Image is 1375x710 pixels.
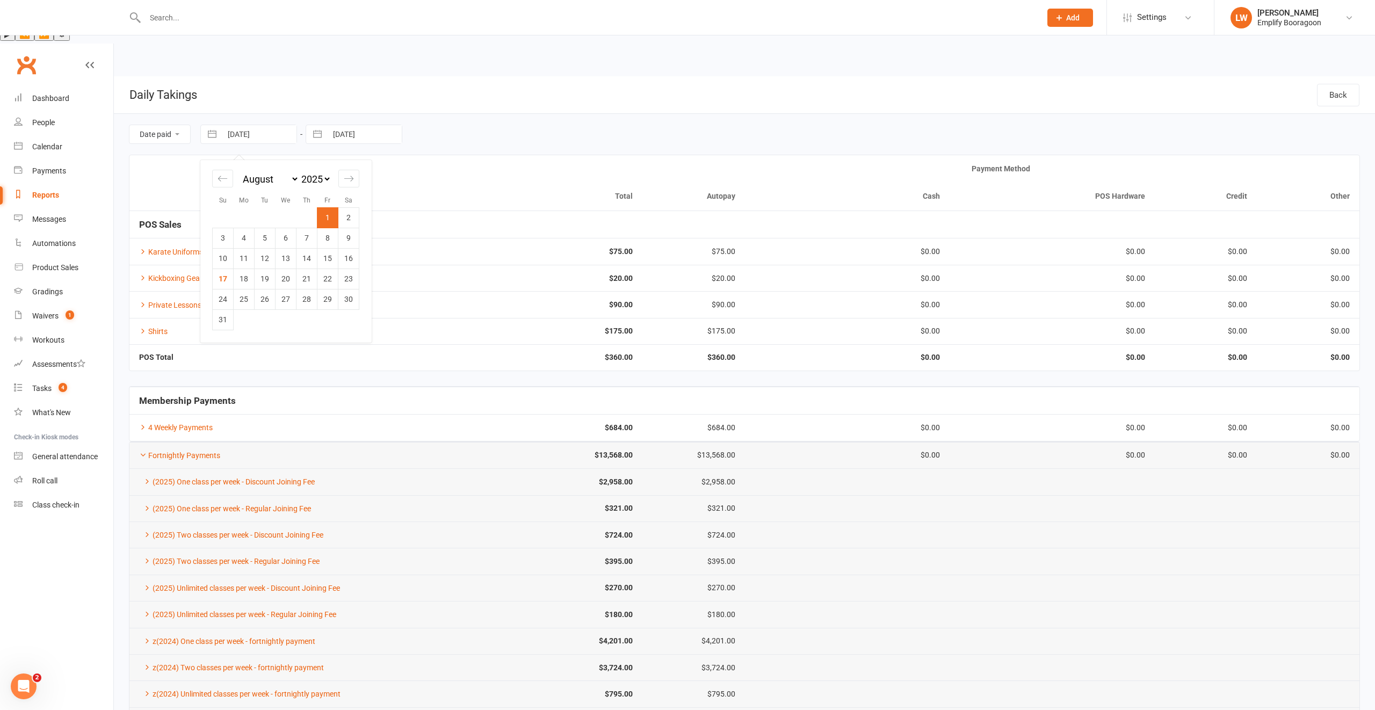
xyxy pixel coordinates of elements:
[139,663,324,672] a: z(2024) Two classes per week - fortnightly payment
[652,531,735,539] div: $724.00
[338,207,359,228] td: Saturday, August 2, 2025
[212,170,233,187] div: Move backward to switch to the previous month.
[959,301,1145,309] div: $0.00
[1164,353,1248,361] strong: $0.00
[139,248,203,256] a: Karate Uniforms
[14,304,113,328] a: Waivers 1
[14,328,113,352] a: Workouts
[139,396,1350,406] h5: Membership Payments
[447,611,633,619] strong: $180.00
[139,220,1350,230] h5: POS Sales
[338,228,359,248] td: Saturday, August 9, 2025
[32,311,59,320] div: Waivers
[14,159,113,183] a: Payments
[755,451,940,459] div: $0.00
[652,504,735,512] div: $321.00
[447,478,633,486] strong: $2,958.00
[1267,424,1350,432] div: $0.00
[200,160,371,343] div: Calendar
[255,289,276,309] td: Tuesday, August 26, 2025
[14,352,113,376] a: Assessments
[652,248,735,256] div: $75.00
[32,360,85,368] div: Assessments
[959,424,1145,432] div: $0.00
[32,287,63,296] div: Gradings
[32,336,64,344] div: Workouts
[32,263,78,272] div: Product Sales
[255,228,276,248] td: Tuesday, August 5, 2025
[222,125,296,143] input: From
[219,197,227,204] small: Su
[959,353,1145,361] strong: $0.00
[139,477,315,486] a: (2025) One class per week - Discount Joining Fee
[317,289,338,309] td: Friday, August 29, 2025
[139,610,336,619] a: (2025) Unlimited classes per week - Regular Joining Fee
[447,504,633,512] strong: $321.00
[447,353,633,361] strong: $360.00
[32,239,76,248] div: Automations
[255,269,276,289] td: Tuesday, August 19, 2025
[32,384,52,393] div: Tasks
[652,690,735,698] div: $795.00
[234,269,255,289] td: Monday, August 18, 2025
[345,197,352,204] small: Sa
[281,197,290,204] small: We
[213,228,234,248] td: Sunday, August 3, 2025
[32,191,59,199] div: Reports
[317,207,338,228] td: Selected. Friday, August 1, 2025
[14,183,113,207] a: Reports
[139,637,315,646] a: z(2024) One class per week - fortnightly payment
[139,274,202,282] a: Kickboxing Gear
[317,269,338,289] td: Friday, August 22, 2025
[1267,451,1350,459] div: $0.00
[652,451,735,459] div: $13,568.00
[1164,451,1248,459] div: $0.00
[447,327,633,335] strong: $175.00
[32,408,71,417] div: What's New
[447,424,633,432] strong: $684.00
[652,557,735,566] div: $395.00
[276,269,296,289] td: Wednesday, August 20, 2025
[652,424,735,432] div: $684.00
[447,451,633,459] strong: $13,568.00
[32,452,98,461] div: General attendance
[338,248,359,269] td: Saturday, August 16, 2025
[239,197,249,204] small: Mo
[276,228,296,248] td: Wednesday, August 6, 2025
[338,289,359,309] td: Saturday, August 30, 2025
[276,248,296,269] td: Wednesday, August 13, 2025
[652,274,735,282] div: $20.00
[14,376,113,401] a: Tasks 4
[1257,8,1321,18] div: [PERSON_NAME]
[447,301,633,309] strong: $90.00
[32,166,66,175] div: Payments
[755,353,940,361] strong: $0.00
[327,125,402,143] input: To
[296,289,317,309] td: Thursday, August 28, 2025
[1267,192,1350,200] div: Other
[652,327,735,335] div: $175.00
[66,310,74,320] span: 1
[33,673,41,682] span: 2
[139,327,168,336] a: Shirts
[261,197,268,204] small: Tu
[14,493,113,517] a: Class kiosk mode
[1066,13,1080,22] span: Add
[652,165,1350,173] div: Payment Method
[1047,9,1093,27] button: Add
[139,451,220,460] a: Fortnightly Payments
[13,52,40,78] a: Clubworx
[32,94,69,103] div: Dashboard
[652,637,735,645] div: $4,201.00
[652,353,735,361] strong: $360.00
[142,10,1033,25] input: Search...
[213,309,234,330] td: Sunday, August 31, 2025
[234,289,255,309] td: Monday, August 25, 2025
[447,690,633,698] strong: $795.00
[1164,192,1248,200] div: Credit
[14,280,113,304] a: Gradings
[14,135,113,159] a: Calendar
[447,584,633,592] strong: $270.00
[139,531,323,539] a: (2025) Two classes per week - Discount Joining Fee
[32,118,55,127] div: People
